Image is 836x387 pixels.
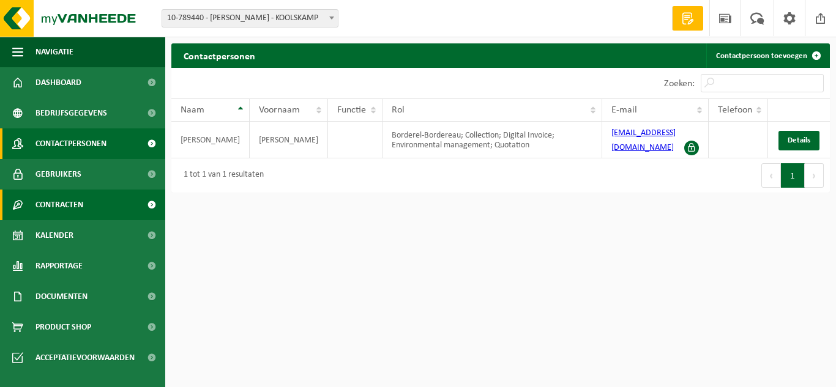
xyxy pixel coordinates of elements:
span: Rapportage [35,251,83,281]
span: Documenten [35,281,88,312]
span: Acceptatievoorwaarden [35,342,135,373]
span: Product Shop [35,312,91,342]
span: Telefoon [718,105,752,115]
span: Voornaam [259,105,300,115]
span: Functie [337,105,366,115]
h2: Contactpersonen [171,43,267,67]
label: Zoeken: [664,79,695,89]
span: Naam [181,105,204,115]
a: Details [778,131,819,150]
a: Contactpersoon toevoegen [706,43,829,68]
td: [PERSON_NAME] [250,122,328,158]
td: Borderel-Bordereau; Collection; Digital Invoice; Environmental management; Quotation [383,122,602,158]
button: Next [805,163,824,188]
span: Details [788,136,810,144]
td: [PERSON_NAME] [171,122,250,158]
button: 1 [781,163,805,188]
span: 10-789440 - EDDY DECLOEDT - KOOLSKAMP [162,10,338,27]
span: Contactpersonen [35,128,106,159]
span: 10-789440 - EDDY DECLOEDT - KOOLSKAMP [162,9,338,28]
span: Dashboard [35,67,81,98]
span: Navigatie [35,37,73,67]
span: Rol [392,105,405,115]
span: E-mail [611,105,637,115]
span: Gebruikers [35,159,81,190]
span: Contracten [35,190,83,220]
span: Bedrijfsgegevens [35,98,107,128]
button: Previous [761,163,781,188]
span: Kalender [35,220,73,251]
a: [EMAIL_ADDRESS][DOMAIN_NAME] [611,128,676,152]
div: 1 tot 1 van 1 resultaten [177,164,264,186]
